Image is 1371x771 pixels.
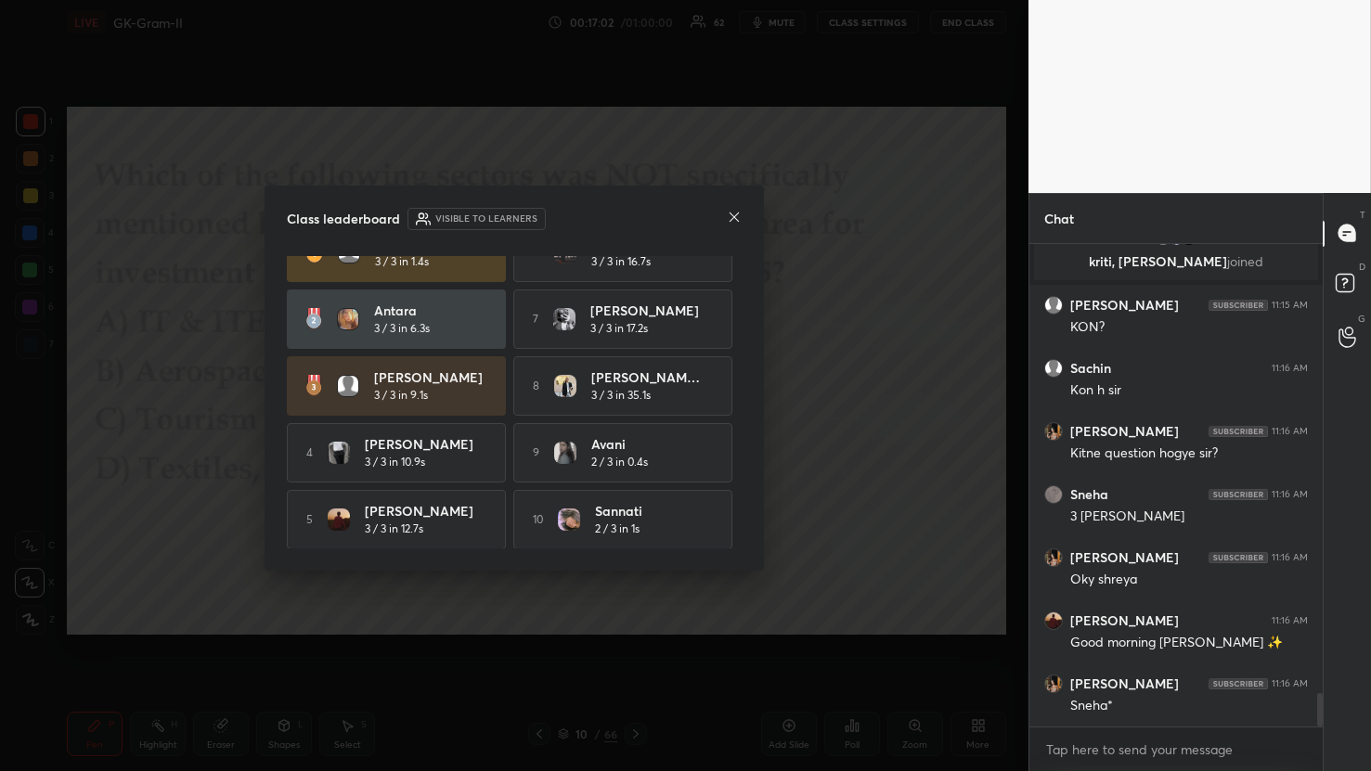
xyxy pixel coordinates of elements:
[374,367,489,387] h4: [PERSON_NAME]
[1044,296,1063,315] img: default.png
[1029,244,1323,726] div: grid
[374,387,428,404] h5: 3 / 3 in 9.1s
[337,375,359,397] img: default.png
[1209,489,1268,500] img: 4P8fHbbgJtejmAAAAAElFTkSuQmCC
[306,511,313,528] h5: 5
[328,508,350,531] img: 4a9062a8f7a5486d9c8129b2b7613908.jpg
[1227,252,1263,270] span: joined
[1180,228,1198,247] img: 3
[305,375,322,397] img: rank-3.169bc593.svg
[1044,611,1063,630] img: 4a9062a8f7a5486d9c8129b2b7613908.jpg
[1044,359,1063,378] img: default.png
[306,444,313,461] h5: 4
[365,520,423,537] h5: 3 / 3 in 12.7s
[365,434,480,454] h4: [PERSON_NAME]
[533,511,543,528] h5: 10
[558,508,580,531] img: afcca42328b74044bec4e7a0f8273523.jpg
[533,311,538,328] h5: 7
[590,320,648,337] h5: 3 / 3 in 17.2s
[1209,426,1268,437] img: 4P8fHbbgJtejmAAAAAElFTkSuQmCC
[1070,634,1308,652] div: Good morning [PERSON_NAME] ✨
[1167,228,1185,247] img: d53081271aab47e6ae074013c13e3297.jpg
[591,367,706,387] h4: [PERSON_NAME]...
[1358,312,1365,326] p: G
[590,301,705,320] h4: [PERSON_NAME]
[337,308,359,330] img: 8e525533432c4e61846a0dd8b0a13a8e.jpg
[365,501,480,520] h4: [PERSON_NAME]
[591,253,651,270] h5: 3 / 3 in 16.7s
[1359,260,1365,274] p: D
[1070,675,1179,692] h6: [PERSON_NAME]
[374,301,489,320] h4: Antara
[1070,697,1308,715] div: Sneha*
[553,308,576,330] img: 7db24619b17d4e8cb72bb977f3211909.jpg
[1045,254,1307,269] p: kriti, [PERSON_NAME]
[1070,444,1308,463] div: Kitne question hogye sir?
[305,308,322,330] img: rank-2.3a33aca6.svg
[1272,552,1308,563] div: 11:16 AM
[1044,422,1063,441] img: 46789c6810e14964b55750d71e247943.jpg
[1070,486,1108,503] h6: Sneha
[435,212,537,225] h6: Visible to learners
[1070,423,1179,440] h6: [PERSON_NAME]
[1360,208,1365,222] p: T
[1209,678,1268,689] img: 4P8fHbbgJtejmAAAAAElFTkSuQmCC
[554,442,576,464] img: 1f454bbfbb4e46a3a1e11cc953c35944.jpg
[1044,485,1063,504] img: 8f3196fabe974168b77d08ac03fc87a1.jpg
[533,378,539,394] h5: 8
[1272,300,1308,311] div: 11:15 AM
[591,434,706,454] h4: Avani
[374,320,430,337] h5: 3 / 3 in 6.3s
[1070,318,1308,337] div: KON?
[1209,300,1268,311] img: 4P8fHbbgJtejmAAAAAElFTkSuQmCC
[1272,426,1308,437] div: 11:16 AM
[533,444,539,461] h5: 9
[1029,194,1089,243] p: Chat
[595,520,640,537] h5: 2 / 3 in 1s
[1070,571,1308,589] div: Oky shreya
[595,501,710,520] h4: Sannati
[1070,381,1308,400] div: Kon h sir
[1070,612,1179,629] h6: [PERSON_NAME]
[591,454,648,470] h5: 2 / 3 in 0.4s
[1044,675,1063,693] img: 46789c6810e14964b55750d71e247943.jpg
[591,387,651,404] h5: 3 / 3 in 35.1s
[1070,549,1179,566] h6: [PERSON_NAME]
[375,253,429,270] h5: 3 / 3 in 1.4s
[1272,615,1308,626] div: 11:16 AM
[1272,489,1308,500] div: 11:16 AM
[1272,363,1308,374] div: 11:16 AM
[1044,548,1063,567] img: 46789c6810e14964b55750d71e247943.jpg
[1070,508,1308,526] div: 3 [PERSON_NAME]
[1070,297,1179,314] h6: [PERSON_NAME]
[1209,552,1268,563] img: 4P8fHbbgJtejmAAAAAElFTkSuQmCC
[365,454,425,470] h5: 3 / 3 in 10.9s
[328,442,350,464] img: ecb52430a62d4314be170e312e9ecca4.jpg
[287,209,400,228] h4: Class leaderboard
[1070,360,1111,377] h6: Sachin
[1272,678,1308,689] div: 11:16 AM
[554,375,576,397] img: 3
[1154,228,1172,247] img: default.png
